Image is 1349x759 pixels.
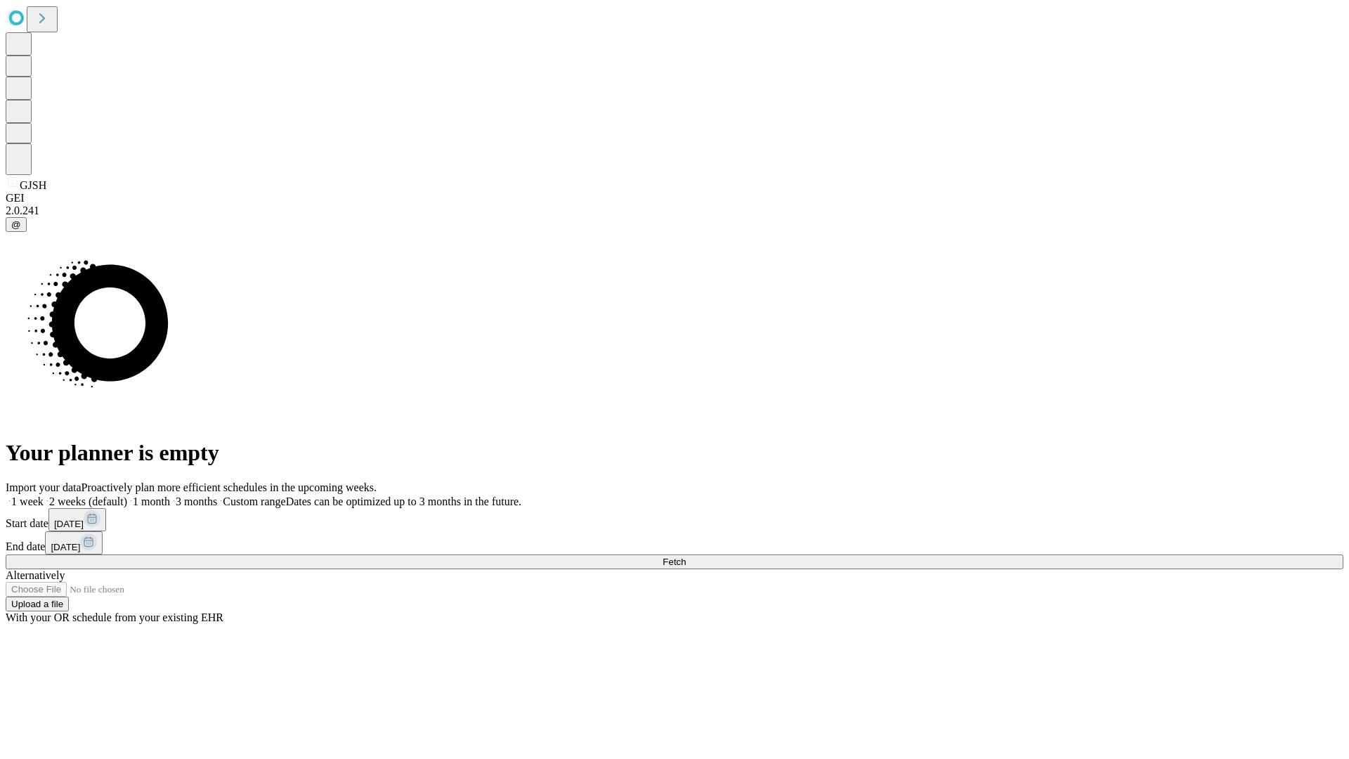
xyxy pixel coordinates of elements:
span: @ [11,219,21,230]
button: [DATE] [45,531,103,554]
span: 1 week [11,495,44,507]
span: Dates can be optimized up to 3 months in the future. [286,495,521,507]
button: @ [6,217,27,232]
div: GEI [6,192,1343,205]
span: Custom range [223,495,285,507]
span: Proactively plan more efficient schedules in the upcoming weeks. [82,481,377,493]
span: [DATE] [54,519,84,529]
span: GJSH [20,179,46,191]
span: With your OR schedule from your existing EHR [6,611,223,623]
span: [DATE] [51,542,80,552]
div: 2.0.241 [6,205,1343,217]
span: 3 months [176,495,217,507]
button: [DATE] [48,508,106,531]
div: Start date [6,508,1343,531]
button: Fetch [6,554,1343,569]
button: Upload a file [6,597,69,611]
span: 1 month [133,495,170,507]
span: 2 weeks (default) [49,495,127,507]
span: Fetch [663,557,686,567]
span: Alternatively [6,569,65,581]
span: Import your data [6,481,82,493]
h1: Your planner is empty [6,440,1343,466]
div: End date [6,531,1343,554]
